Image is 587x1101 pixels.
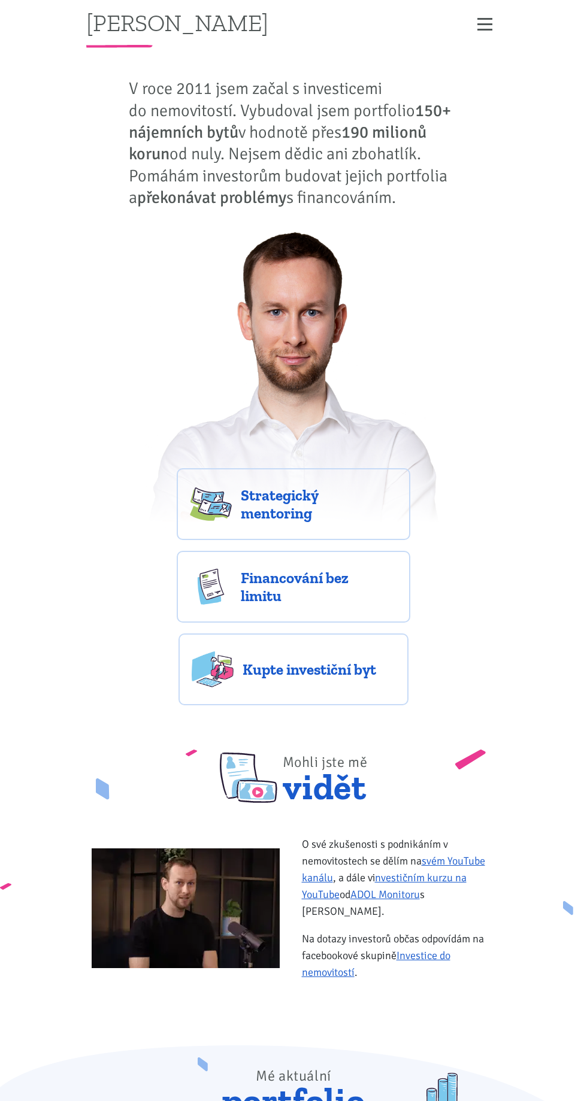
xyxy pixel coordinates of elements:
p: Na dotazy investorů občas odpovídám na facebookové skupině . [302,930,501,981]
a: Financování bez limitu [177,551,410,623]
img: flats [192,651,234,687]
strong: překonávat problémy [137,187,286,208]
a: [PERSON_NAME] [86,11,268,34]
span: Mohli jste mě [283,753,368,771]
strong: 190 milionů korun [129,122,426,164]
span: Kupte investiční byt [243,660,395,678]
a: Kupte investiční byt [178,633,409,705]
img: finance [190,569,232,605]
p: O své zkušenosti s podnikáním v nemovitostech se dělím na , a dále v od s [PERSON_NAME]. [302,836,501,920]
a: Strategický mentoring [177,468,410,540]
p: V roce 2011 jsem začal s investicemi do nemovitostí. Vybudoval jsem portfolio v hodnotě přes od n... [129,78,458,208]
a: svém YouTube kanálu [302,854,485,884]
img: strategy [190,486,232,522]
button: Zobrazit menu [469,14,501,35]
span: Strategický mentoring [241,486,397,522]
a: Investice do nemovitostí [302,949,450,979]
span: Mé aktuální [256,1067,331,1085]
span: Financování bez limitu [241,569,397,605]
span: vidět [283,738,368,803]
a: ADOL Monitoru [350,888,420,901]
a: investičním kurzu na YouTube [302,871,467,901]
